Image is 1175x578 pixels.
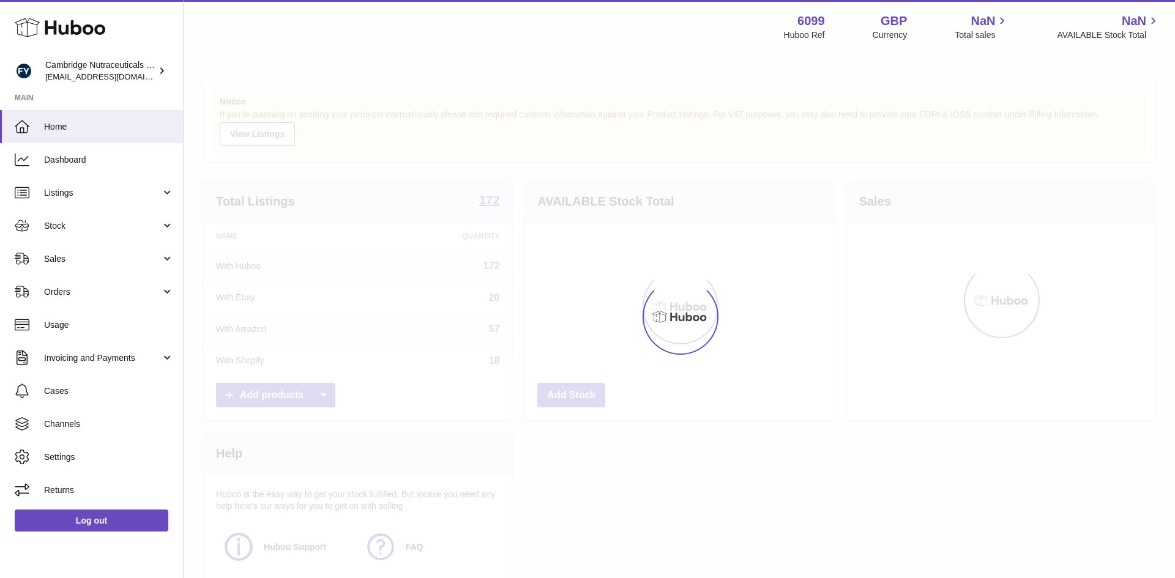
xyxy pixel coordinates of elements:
[44,352,161,364] span: Invoicing and Payments
[955,13,1009,41] a: NaN Total sales
[44,154,174,166] span: Dashboard
[797,13,825,29] strong: 6099
[44,220,161,232] span: Stock
[44,484,174,496] span: Returns
[44,319,174,331] span: Usage
[44,418,174,430] span: Channels
[15,62,33,80] img: huboo@camnutra.com
[44,451,174,463] span: Settings
[45,59,155,83] div: Cambridge Nutraceuticals Ltd
[1057,13,1160,41] a: NaN AVAILABLE Stock Total
[44,187,161,199] span: Listings
[45,72,180,81] span: [EMAIL_ADDRESS][DOMAIN_NAME]
[44,253,161,265] span: Sales
[955,29,1009,41] span: Total sales
[44,286,161,298] span: Orders
[1057,29,1160,41] span: AVAILABLE Stock Total
[873,29,908,41] div: Currency
[1122,13,1146,29] span: NaN
[44,121,174,133] span: Home
[15,509,168,532] a: Log out
[44,385,174,397] span: Cases
[784,29,825,41] div: Huboo Ref
[881,13,907,29] strong: GBP
[971,13,995,29] span: NaN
